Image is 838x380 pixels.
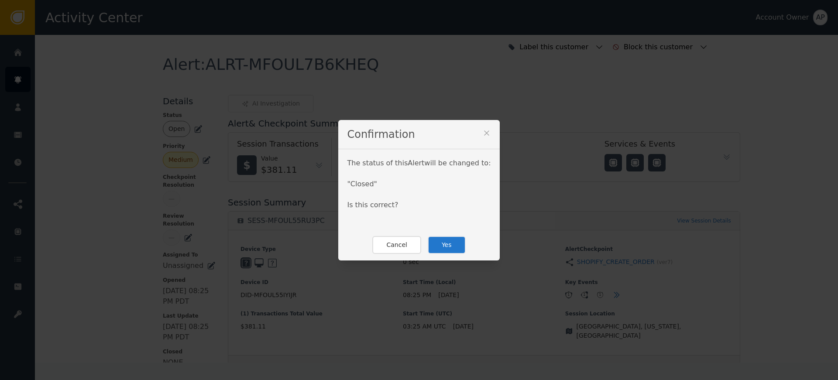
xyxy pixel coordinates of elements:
[428,236,466,254] button: Yes
[372,236,421,254] button: Cancel
[347,201,398,209] span: Is this correct?
[347,159,491,167] span: The status of this Alert will be changed to:
[338,120,499,149] div: Confirmation
[347,180,377,188] span: " Closed "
